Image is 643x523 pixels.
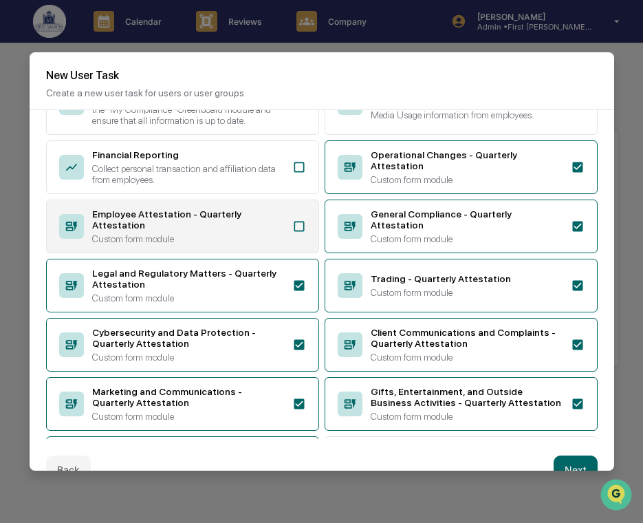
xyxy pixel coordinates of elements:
[371,352,563,363] div: Custom form module
[8,302,92,327] a: 🔎Data Lookup
[14,309,25,320] div: 🔎
[14,153,92,164] div: Past conversations
[14,105,39,130] img: 1746055101610-c473b297-6a78-478c-a979-82029cc54cd1
[97,341,166,352] a: Powered byPylon
[371,273,563,284] div: Trading - Quarterly Attestation
[92,209,284,231] div: Employee Attestation - Quarterly Attestation
[92,327,284,349] div: Cybersecurity and Data Protection - Quarterly Attestation
[92,292,284,303] div: Custom form module
[8,276,94,301] a: 🖐️Preclearance
[46,456,91,483] button: Back
[92,233,284,244] div: Custom form module
[14,211,36,233] img: Cece Ferraez
[14,283,25,294] div: 🖐️
[92,149,284,160] div: Financial Reporting
[599,478,636,515] iframe: Open customer support
[371,233,563,244] div: Custom form module
[46,87,598,98] p: Create a new user task for users or user groups
[92,352,284,363] div: Custom form module
[114,224,119,235] span: •
[14,174,36,196] img: Cece Ferraez
[29,105,54,130] img: 1751574470498-79e402a7-3db9-40a0-906f-966fe37d0ed6
[92,411,284,422] div: Custom form module
[43,224,111,235] span: [PERSON_NAME]
[371,287,563,298] div: Custom form module
[554,456,598,483] button: Next
[371,386,563,408] div: Gifts, Entertainment, and Outside Business Activities - Quarterly Attestation
[43,187,111,198] span: [PERSON_NAME]
[62,119,189,130] div: We're available if you need us!
[28,308,87,321] span: Data Lookup
[371,411,563,422] div: Custom form module
[213,150,250,167] button: See all
[14,29,250,51] p: How can we help?
[100,283,111,294] div: 🗄️
[371,174,563,185] div: Custom form module
[92,163,284,185] div: Collect personal transaction and affiliation data from employees.
[114,187,119,198] span: •
[371,149,563,171] div: Operational Changes - Quarterly Attestation
[371,327,563,349] div: Client Communications and Complaints - Quarterly Attestation
[46,69,598,82] h2: New User Task
[92,268,284,290] div: Legal and Regulatory Matters - Quarterly Attestation
[122,224,150,235] span: [DATE]
[113,281,171,295] span: Attestations
[92,386,284,408] div: Marketing and Communications - Quarterly Attestation
[137,341,166,352] span: Pylon
[371,209,563,231] div: General Compliance - Quarterly Attestation
[62,105,226,119] div: Start new chat
[94,276,176,301] a: 🗄️Attestations
[234,109,250,126] button: Start new chat
[122,187,150,198] span: [DATE]
[28,281,89,295] span: Preclearance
